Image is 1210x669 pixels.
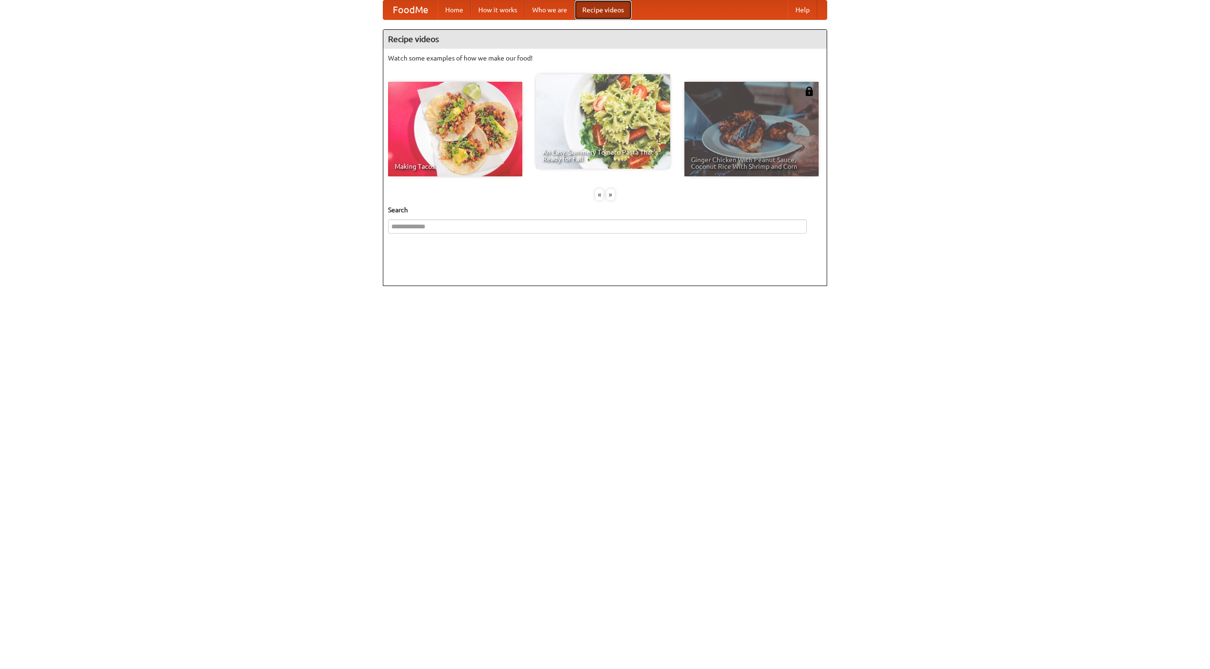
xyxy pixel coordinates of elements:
div: « [595,189,604,200]
span: An Easy, Summery Tomato Pasta That's Ready for Fall [543,149,664,162]
span: Making Tacos [395,163,516,170]
h4: Recipe videos [383,30,827,49]
a: Home [438,0,471,19]
a: Who we are [525,0,575,19]
div: » [606,189,615,200]
a: FoodMe [383,0,438,19]
img: 483408.png [804,87,814,96]
a: How it works [471,0,525,19]
h5: Search [388,205,822,215]
p: Watch some examples of how we make our food! [388,53,822,63]
a: Recipe videos [575,0,631,19]
a: Help [788,0,817,19]
a: Making Tacos [388,82,522,176]
a: An Easy, Summery Tomato Pasta That's Ready for Fall [536,74,670,169]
